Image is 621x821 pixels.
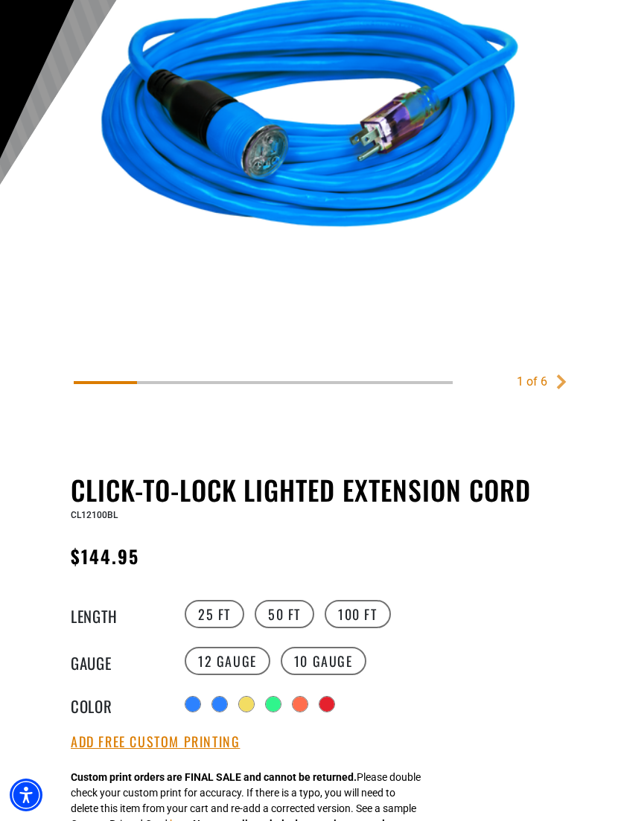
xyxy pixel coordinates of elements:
[71,604,145,624] legend: Length
[10,779,42,811] div: Accessibility Menu
[71,510,118,520] span: CL12100BL
[185,600,244,628] label: 25 FT
[325,600,391,628] label: 100 FT
[71,771,357,783] strong: Custom print orders are FINAL SALE and cannot be returned.
[554,374,569,389] a: Next
[71,543,140,569] span: $144.95
[255,600,314,628] label: 50 FT
[517,373,547,391] div: 1 of 6
[185,647,270,675] label: 12 Gauge
[71,694,145,714] legend: Color
[71,651,145,671] legend: Gauge
[281,647,366,675] label: 10 Gauge
[71,734,240,750] button: Add Free Custom Printing
[71,474,610,505] h1: Click-to-Lock Lighted Extension Cord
